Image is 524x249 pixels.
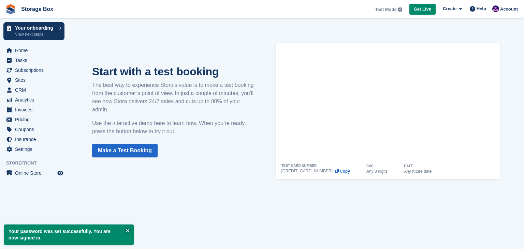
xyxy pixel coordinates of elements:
[3,95,64,105] a: menu
[92,144,158,157] a: Make a Test Booking
[366,169,388,173] div: Any 3 digits
[18,3,56,15] a: Storage Box
[15,125,56,134] span: Coupons
[409,4,436,15] a: Get Live
[6,160,68,167] span: Storefront
[3,65,64,75] a: menu
[281,43,495,164] iframe: How to Place a Test Booking
[15,95,56,105] span: Analytics
[414,6,431,13] span: Get Live
[15,168,56,178] span: Online Store
[500,6,518,13] span: Account
[492,5,499,12] img: Vincent Smith
[3,115,64,124] a: menu
[404,169,432,173] div: Any future date
[3,85,64,95] a: menu
[3,22,64,40] a: Your onboarding View next steps
[3,105,64,114] a: menu
[281,164,317,168] div: TEST CARD NUMBER
[15,31,56,37] p: View next steps
[375,6,396,13] span: Test Mode
[15,135,56,144] span: Insurance
[3,56,64,65] a: menu
[15,26,56,30] p: Your onboarding
[5,4,16,14] img: stora-icon-8386f47178a22dfd0bd8f6a31ec36ba5ce8667c1dd55bd0f319d3a0aa187defe.svg
[15,85,56,95] span: CRM
[477,5,486,12] span: Help
[3,75,64,85] a: menu
[4,224,134,245] p: Your password was set successfully. You are now signed in.
[404,165,413,168] div: DATE
[15,144,56,154] span: Settings
[92,81,255,114] p: The best way to experience Stora’s value is to make a test booking from the customer’s point of v...
[3,144,64,154] a: menu
[92,119,255,136] p: Use the interactive demo here to learn how. When you’re ready, press the button below to try it out.
[398,7,402,12] img: icon-info-grey-7440780725fd019a000dd9b08b2336e03edf1995a4989e88bcd33f0948082b44.svg
[3,168,64,178] a: menu
[3,46,64,55] a: menu
[3,135,64,144] a: menu
[366,165,374,168] div: CVC
[15,105,56,114] span: Invoices
[281,169,333,173] div: [CREDIT_CARD_NUMBER]
[15,56,56,65] span: Tasks
[56,169,64,177] a: Preview store
[92,65,219,78] strong: Start with a test booking
[15,65,56,75] span: Subscriptions
[15,75,56,85] span: Sites
[15,115,56,124] span: Pricing
[15,46,56,55] span: Home
[335,169,350,174] button: Copy
[443,5,456,12] span: Create
[3,125,64,134] a: menu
